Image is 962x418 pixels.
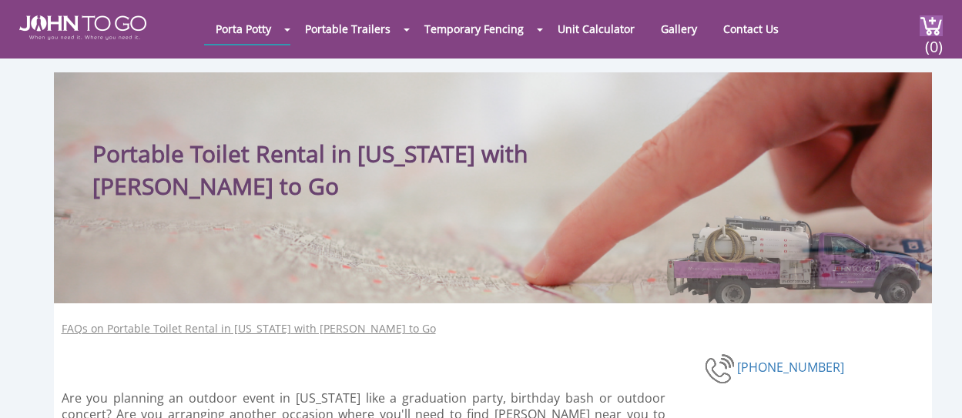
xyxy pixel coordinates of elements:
[712,14,790,44] a: Contact Us
[92,103,589,202] h1: Portable Toilet Rental in [US_STATE] with [PERSON_NAME] to Go
[900,356,962,418] button: Live Chat
[737,358,844,375] a: [PHONE_NUMBER]
[649,14,709,44] a: Gallery
[705,352,737,386] img: phone-number
[546,14,646,44] a: Unit Calculator
[293,14,402,44] a: Portable Trailers
[19,15,146,40] img: JOHN to go
[655,210,924,303] img: Truck
[925,24,944,57] span: (0)
[413,14,535,44] a: Temporary Fencing
[62,321,436,336] a: FAQs on Portable Toilet Rental in [US_STATE] with [PERSON_NAME] to Go
[204,14,283,44] a: Porta Potty
[920,15,943,36] img: cart a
